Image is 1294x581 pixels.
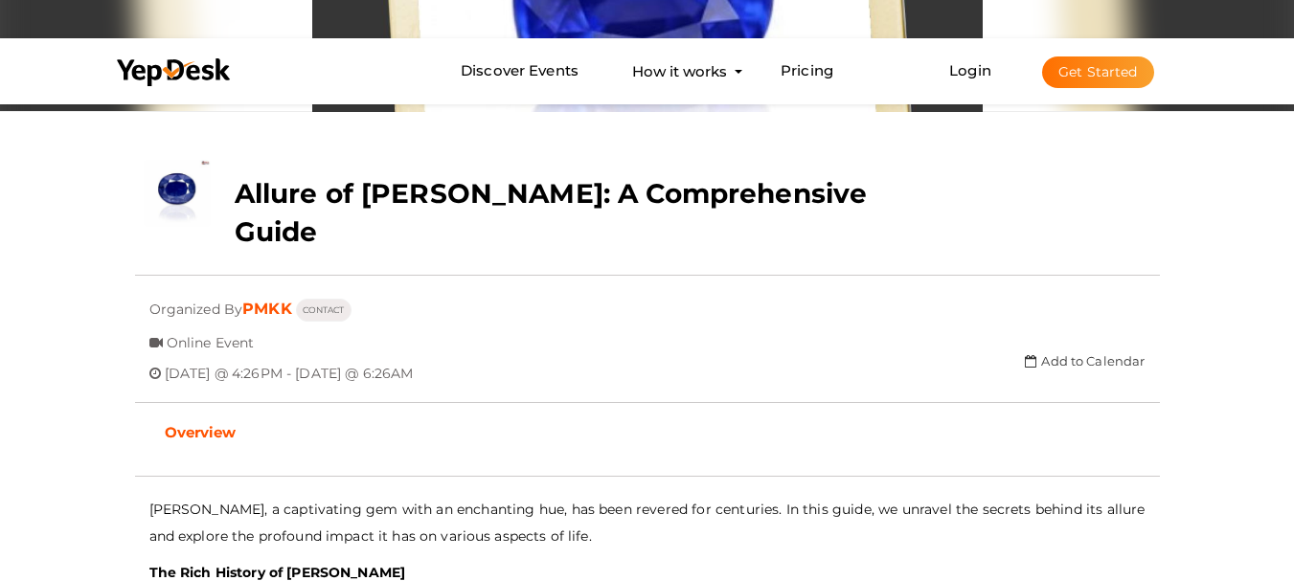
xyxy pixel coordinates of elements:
a: Login [949,61,991,79]
span: Organized By [149,286,243,318]
a: Overview [150,409,251,457]
span: Online Event [167,320,255,351]
button: How it works [626,54,733,89]
button: CONTACT [296,299,352,322]
a: PMKK [242,300,292,318]
b: The Rich History of [PERSON_NAME] [149,564,406,581]
span: [DATE] @ 4:26PM - [DATE] @ 6:26AM [165,350,414,382]
b: Overview [165,423,237,441]
b: Allure of [PERSON_NAME]: A Comprehensive Guide [235,177,868,248]
a: Add to Calendar [1025,353,1145,369]
p: [PERSON_NAME], a captivating gem with an enchanting hue, has been revered for centuries. In this ... [149,496,1146,549]
a: Discover Events [461,54,579,89]
img: MSRWIVGM_small.jpeg [144,160,211,227]
a: Pricing [781,54,833,89]
button: Get Started [1042,56,1154,88]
